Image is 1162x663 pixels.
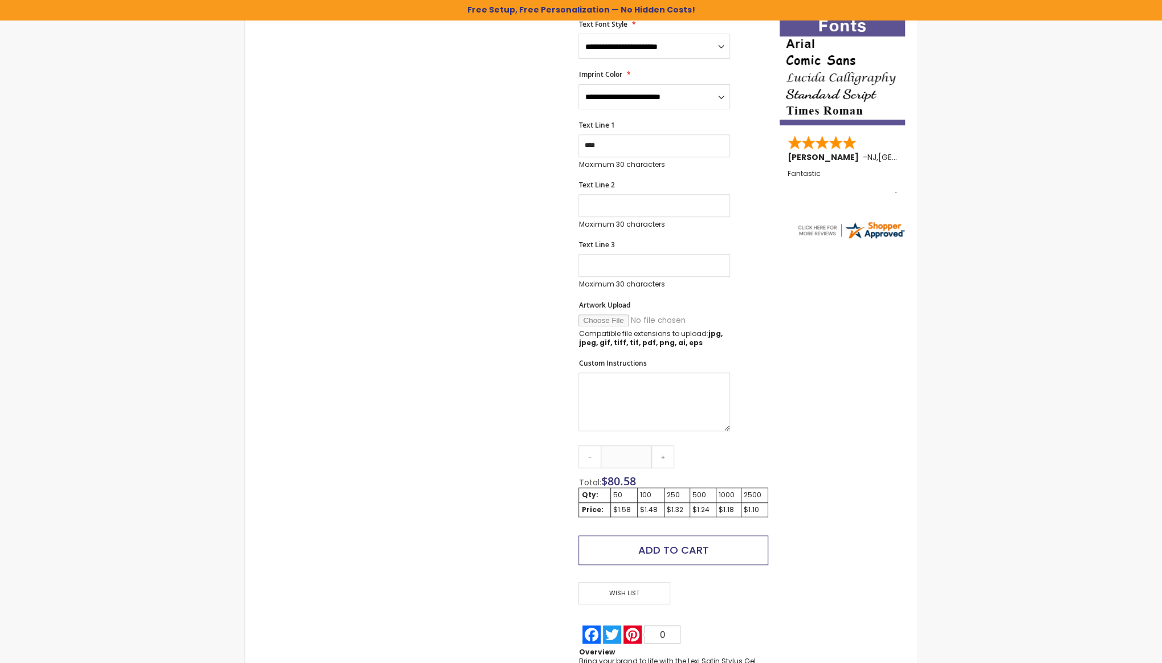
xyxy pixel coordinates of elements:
[607,473,635,489] span: 80.58
[578,329,722,347] strong: jpg, jpeg, gif, tiff, tif, pdf, png, ai, eps
[578,220,730,229] p: Maximum 30 characters
[719,505,739,514] div: $1.18
[667,505,687,514] div: $1.32
[788,152,863,163] span: [PERSON_NAME]
[578,180,614,190] span: Text Line 2
[578,160,730,169] p: Maximum 30 characters
[692,490,713,500] div: 500
[578,445,601,468] a: -
[622,625,682,644] a: Pinterest0
[581,505,603,514] strong: Price:
[578,535,768,565] button: Add to Cart
[719,490,739,500] div: 1000
[578,120,614,130] span: Text Line 1
[744,490,765,500] div: 2500
[744,505,765,514] div: $1.10
[578,358,646,368] span: Custom Instructions
[638,543,709,557] span: Add to Cart
[578,329,730,347] p: Compatible file extensions to upload:
[780,15,905,125] img: font-personalization-examples
[640,505,662,514] div: $1.48
[578,19,627,29] span: Text Font Style
[640,490,662,500] div: 100
[878,152,962,163] span: [GEOGRAPHIC_DATA]
[796,233,906,243] a: 4pens.com certificate URL
[578,69,622,79] span: Imprint Color
[602,625,622,644] a: Twitter
[578,280,730,289] p: Maximum 30 characters
[601,473,635,489] span: $
[667,490,687,500] div: 250
[578,477,601,488] span: Total:
[578,582,673,604] a: Wish List
[692,505,713,514] div: $1.24
[613,505,635,514] div: $1.58
[578,647,614,657] strong: Overview
[613,490,635,500] div: 50
[660,630,665,640] span: 0
[578,582,670,604] span: Wish List
[651,445,674,468] a: +
[863,152,962,163] span: - ,
[867,152,876,163] span: NJ
[578,240,614,249] span: Text Line 3
[796,220,906,240] img: 4pens.com widget logo
[578,300,630,310] span: Artwork Upload
[788,170,898,194] div: Fantastic
[581,625,602,644] a: Facebook
[581,490,598,500] strong: Qty:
